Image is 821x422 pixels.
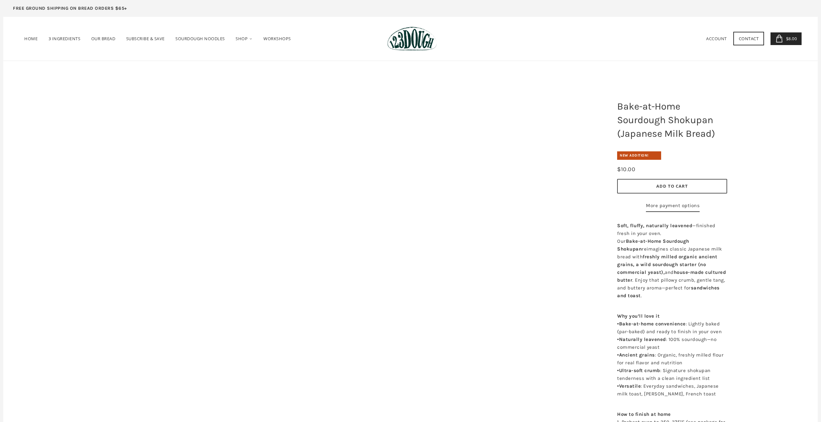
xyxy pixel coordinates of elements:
[656,183,688,189] span: Add to Cart
[236,36,248,41] span: Shop
[617,238,689,252] strong: Bake-at-Home Sourdough Shokupan
[263,36,291,41] span: Workshops
[617,285,720,299] strong: sandwiches and toast
[13,5,127,12] p: FREE GROUND SHIPPING ON BREAD ORDERS $65+
[617,269,726,283] strong: house-made cultured butter
[619,368,660,373] strong: Ultra-soft crumb
[91,36,116,41] span: Our Bread
[619,336,666,342] strong: Naturally leavened
[259,27,296,51] a: Workshops
[617,254,717,275] strong: freshly milled organic ancient grains, a wild sourdough starter (no commercial yeast),
[784,36,797,41] span: $8.00
[387,27,437,51] img: 123Dough Bakery
[733,32,764,45] a: Contact
[646,202,700,212] a: More payment options
[617,223,692,229] strong: Soft, fluffy, naturally leavened
[44,27,85,51] a: 3 Ingredients
[617,304,727,398] p: • : Lightly baked (par-baked) and ready to finish in your oven • : 100% sourdough—no commercial y...
[619,383,641,389] strong: Versatile
[121,27,170,51] a: Subscribe & Save
[3,3,137,17] a: FREE GROUND SHIPPING ON BREAD ORDERS $65+
[171,27,230,51] a: SOURDOUGH NOODLES
[81,93,591,288] a: Bake-at-Home Sourdough Shokupan (Japanese Milk Bread)
[19,27,296,51] nav: Primary
[49,36,81,41] span: 3 Ingredients
[771,32,802,45] a: $8.00
[19,27,42,51] a: Home
[617,165,635,174] div: $10.00
[617,313,660,319] strong: Why you’ll love it
[619,321,686,327] strong: Bake-at-home convenience
[619,352,655,358] strong: Ancient grains
[706,36,727,41] a: Account
[617,411,671,417] strong: How to finish at home
[86,27,120,51] a: Our Bread
[617,222,727,299] p: —finished fresh in your oven. Our reimagines classic Japanese milk bread with and . Enjoy that pi...
[612,96,732,144] h1: Bake-at-Home Sourdough Shokupan (Japanese Milk Bread)
[231,27,258,51] a: Shop
[617,179,727,193] button: Add to Cart
[617,151,661,160] div: New Addition!
[126,36,165,41] span: Subscribe & Save
[175,36,225,41] span: SOURDOUGH NOODLES
[24,36,38,41] span: Home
